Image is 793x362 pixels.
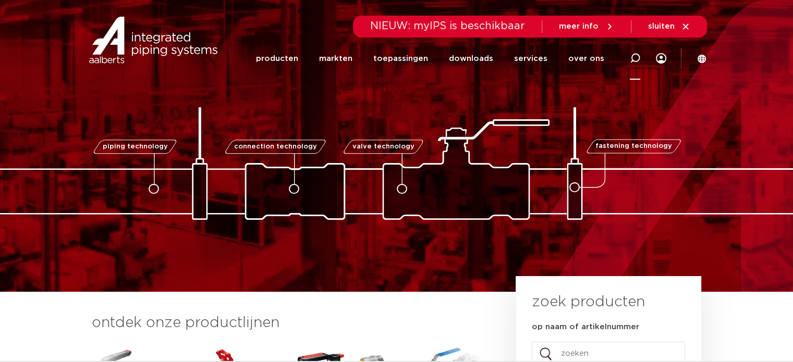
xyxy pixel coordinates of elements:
[514,39,547,79] a: services
[559,22,614,31] a: meer info
[103,143,168,150] span: piping technology
[370,21,525,31] span: NIEUW: myIPS is beschikbaar
[255,39,604,79] nav: Menu
[559,22,599,30] span: meer info
[92,313,481,333] h3: ontdek onze productlijnen
[568,39,604,79] a: over ons
[373,39,428,79] a: toepassingen
[648,22,675,30] span: sluiten
[656,38,666,79] div: my IPS
[648,22,690,31] a: sluiten
[532,322,639,332] label: op naam of artikelnummer
[255,39,298,79] a: producten
[234,143,316,150] span: connection technology
[352,143,414,150] span: valve technology
[532,292,645,313] h3: zoek producten
[319,39,352,79] a: markten
[448,39,493,79] a: downloads
[595,143,672,150] span: fastening technology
